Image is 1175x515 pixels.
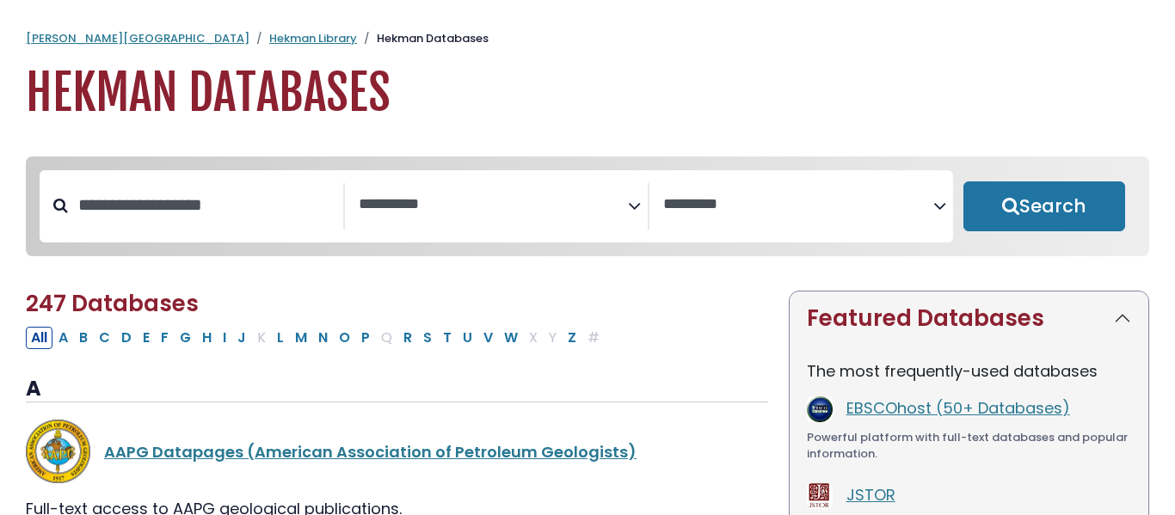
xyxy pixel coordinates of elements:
button: Filter Results W [499,327,523,349]
a: JSTOR [846,484,895,506]
button: Filter Results F [156,327,174,349]
button: Filter Results J [232,327,251,349]
a: [PERSON_NAME][GEOGRAPHIC_DATA] [26,30,249,46]
button: Submit for Search Results [963,181,1125,231]
button: All [26,327,52,349]
a: Hekman Library [269,30,357,46]
p: The most frequently-used databases [807,359,1131,383]
button: Filter Results H [197,327,217,349]
div: Powerful platform with full-text databases and popular information. [807,429,1131,463]
button: Filter Results P [356,327,375,349]
button: Filter Results B [74,327,93,349]
button: Filter Results E [138,327,155,349]
button: Filter Results S [418,327,437,349]
nav: Search filters [26,156,1149,256]
h1: Hekman Databases [26,64,1149,122]
button: Filter Results D [116,327,137,349]
input: Search database by title or keyword [68,191,343,219]
button: Filter Results R [398,327,417,349]
button: Filter Results A [53,327,73,349]
button: Filter Results M [290,327,312,349]
button: Filter Results G [175,327,196,349]
li: Hekman Databases [357,30,489,47]
button: Filter Results N [313,327,333,349]
textarea: Search [359,196,629,214]
button: Filter Results T [438,327,457,349]
span: 247 Databases [26,288,199,319]
button: Featured Databases [790,291,1148,346]
h3: A [26,377,768,402]
button: Filter Results U [458,327,477,349]
textarea: Search [663,196,933,214]
nav: breadcrumb [26,30,1149,47]
button: Filter Results I [218,327,231,349]
button: Filter Results Z [563,327,581,349]
button: Filter Results C [94,327,115,349]
button: Filter Results L [272,327,289,349]
div: Alpha-list to filter by first letter of database name [26,326,606,347]
button: Filter Results V [478,327,498,349]
button: Filter Results O [334,327,355,349]
a: EBSCOhost (50+ Databases) [846,397,1070,419]
a: AAPG Datapages (American Association of Petroleum Geologists) [104,441,637,463]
